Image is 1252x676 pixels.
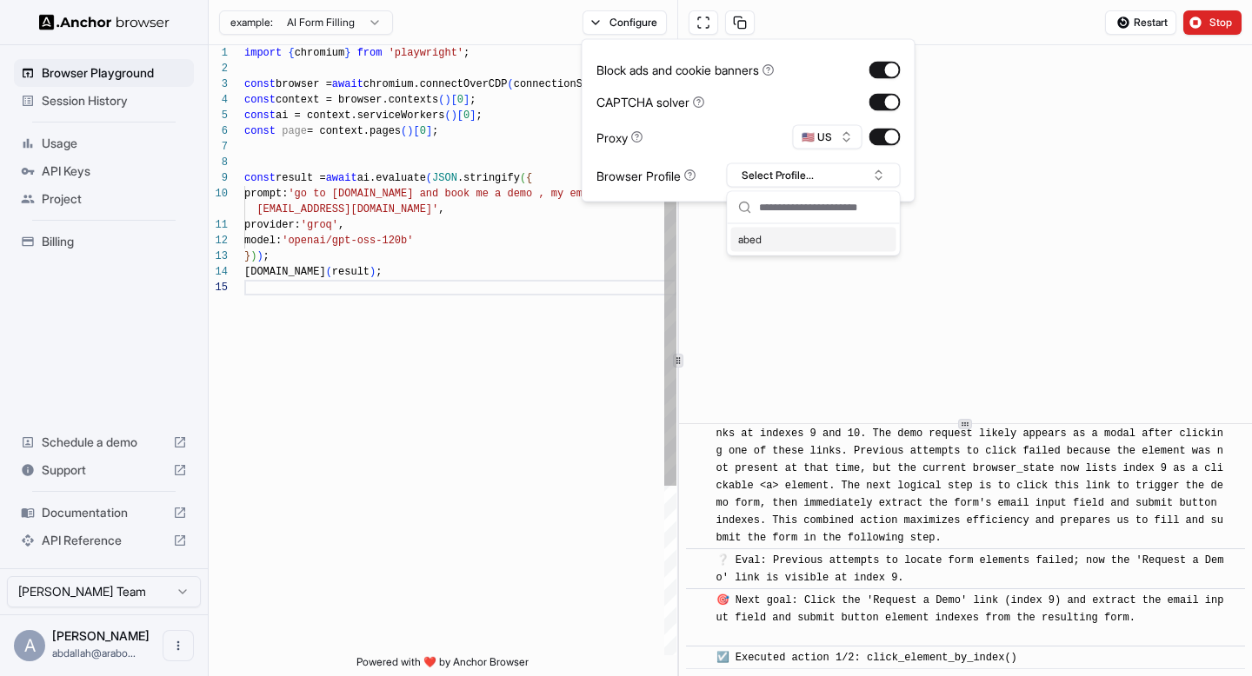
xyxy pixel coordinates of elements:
[244,219,301,231] span: provider:
[209,217,228,233] div: 11
[42,135,187,152] span: Usage
[432,172,457,184] span: JSON
[344,47,350,59] span: }
[689,10,718,35] button: Open in full screen
[583,10,667,35] button: Configure
[725,10,755,35] button: Copy session ID
[451,109,457,122] span: )
[14,428,194,456] div: Schedule a demo
[14,59,194,87] div: Browser Playground
[451,94,457,106] span: [
[282,235,413,247] span: 'openai/gpt-oss-120b'
[42,461,166,479] span: Support
[463,94,469,106] span: ]
[14,87,194,115] div: Session History
[363,78,508,90] span: chromium.connectOverCDP
[288,47,294,59] span: {
[407,125,413,137] span: )
[1105,10,1176,35] button: Restart
[14,157,194,185] div: API Keys
[1134,16,1168,30] span: Restart
[256,250,263,262] span: )
[357,172,426,184] span: ai.evaluate
[727,163,901,188] button: Select Profile...
[420,125,426,137] span: 0
[230,16,273,30] span: example:
[288,188,613,200] span: 'go to [DOMAIN_NAME] and book me a demo , my email :
[209,108,228,123] div: 5
[14,228,194,255] div: Billing
[426,125,432,137] span: ]
[514,78,614,90] span: connectionString
[209,249,228,264] div: 13
[596,93,705,111] div: CAPTCHA solver
[244,125,276,137] span: const
[432,125,438,137] span: ;
[326,266,332,278] span: (
[716,554,1224,584] span: ❔ Eval: Previous attempts to locate form elements failed; now the 'Request a Demo' link is visibl...
[209,264,228,280] div: 14
[42,504,166,521] span: Documentation
[244,172,276,184] span: const
[52,628,150,643] span: Abdallah Faza
[39,14,170,30] img: Anchor Logo
[520,172,526,184] span: (
[716,594,1224,641] span: 🎯 Next goal: Click the 'Request a Demo' link (index 9) and extract the email input field and subm...
[163,630,194,661] button: Open menu
[42,92,187,109] span: Session History
[596,61,775,79] div: Block ads and cookie banners
[301,219,338,231] span: 'groq'
[793,125,862,149] button: 🇺🇸 US
[42,64,187,82] span: Browser Playground
[731,228,896,252] div: abed
[326,172,357,184] span: await
[356,655,529,676] span: Powered with ❤️ by Anchor Browser
[209,92,228,108] div: 4
[52,646,136,659] span: abdallah@arabot.io
[1183,10,1242,35] button: Stop
[14,499,194,527] div: Documentation
[463,47,469,59] span: ;
[250,250,256,262] span: )
[209,186,228,202] div: 10
[14,630,45,661] div: A
[338,219,344,231] span: ,
[209,233,228,249] div: 12
[389,47,463,59] span: 'playwright'
[357,47,383,59] span: from
[244,250,250,262] span: }
[42,233,187,250] span: Billing
[426,172,432,184] span: (
[307,125,401,137] span: = context.pages
[244,78,276,90] span: const
[244,266,326,278] span: [DOMAIN_NAME]
[413,125,419,137] span: [
[276,94,438,106] span: context = browser.contexts
[463,109,469,122] span: 0
[444,94,450,106] span: )
[469,109,476,122] span: ]
[376,266,382,278] span: ;
[14,129,194,157] div: Usage
[209,76,228,92] div: 3
[42,190,187,208] span: Project
[716,652,1017,664] span: ☑️ Executed action 1/2: click_element_by_index()
[244,109,276,122] span: const
[438,203,444,215] span: ,
[401,125,407,137] span: (
[209,155,228,170] div: 8
[695,552,703,569] span: ​
[276,78,332,90] span: browser =
[282,125,307,137] span: page
[695,592,703,609] span: ​
[526,172,532,184] span: {
[209,170,228,186] div: 9
[276,172,326,184] span: result =
[14,527,194,554] div: API Reference
[276,109,444,122] span: ai = context.serviceWorkers
[263,250,270,262] span: ;
[695,649,703,666] span: ​
[596,166,696,184] div: Browser Profile
[457,94,463,106] span: 0
[256,203,438,215] span: [EMAIL_ADDRESS][DOMAIN_NAME]'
